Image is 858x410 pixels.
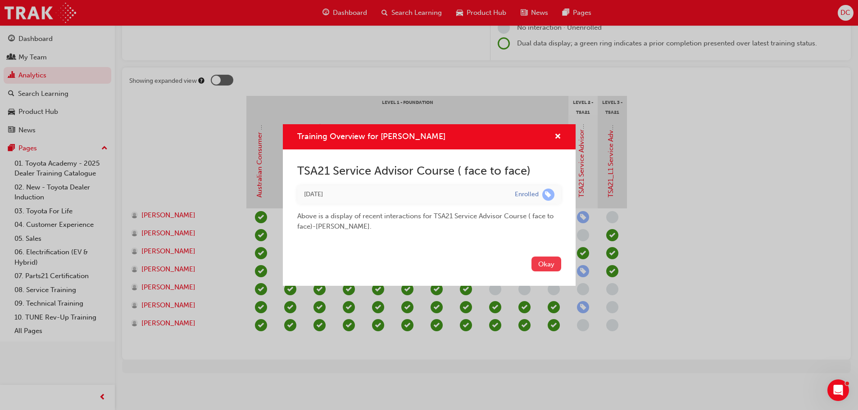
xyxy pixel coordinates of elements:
span: learningRecordVerb_ENROLL-icon [542,189,554,201]
h2: TSA21 Service Advisor Course ( face to face) [297,164,561,178]
button: Okay [531,257,561,271]
button: cross-icon [554,131,561,143]
div: Enrolled [515,190,539,199]
div: Tue Sep 23 2025 12:15:40 GMT+0930 (Australian Central Standard Time) [304,189,501,200]
span: cross-icon [554,133,561,141]
div: Above is a display of recent interactions for TSA21 Service Advisor Course ( face to face) - [PER... [297,204,561,231]
span: Training Overview for [PERSON_NAME] [297,131,445,141]
div: Training Overview for Mahitha Mahadevan [283,124,576,286]
iframe: Intercom live chat [827,379,849,401]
